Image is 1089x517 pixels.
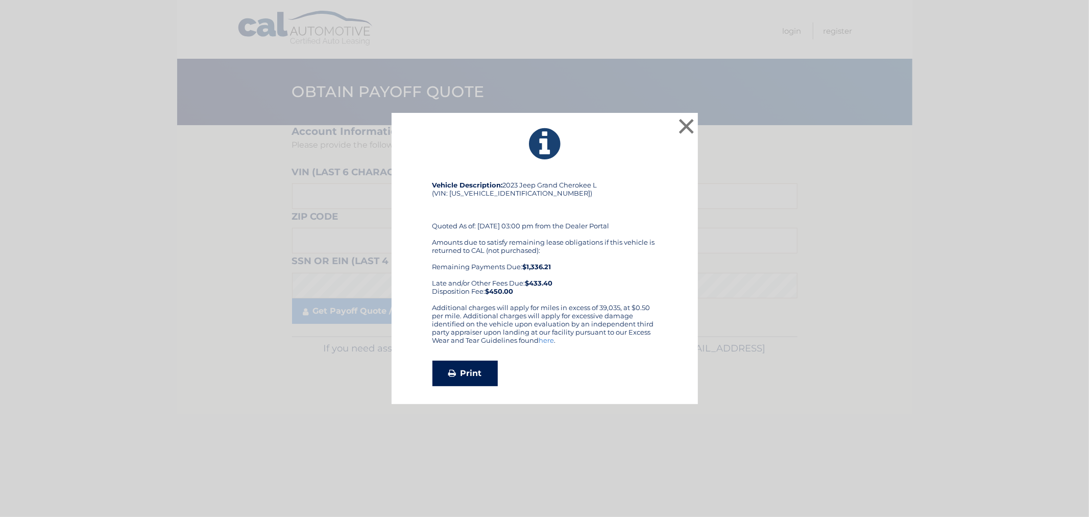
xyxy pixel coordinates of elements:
div: Additional charges will apply for miles in excess of 39,035, at $0.50 per mile. Additional charge... [432,303,657,353]
b: $433.40 [525,279,553,287]
a: Print [432,361,498,386]
strong: Vehicle Description: [432,181,503,189]
button: × [676,116,697,136]
strong: $450.00 [486,287,514,295]
div: 2023 Jeep Grand Cherokee L (VIN: [US_VEHICLE_IDENTIFICATION_NUMBER]) Quoted As of: [DATE] 03:00 p... [432,181,657,303]
a: here [539,336,554,344]
b: $1,336.21 [523,263,551,271]
div: Amounts due to satisfy remaining lease obligations if this vehicle is returned to CAL (not purcha... [432,238,657,295]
